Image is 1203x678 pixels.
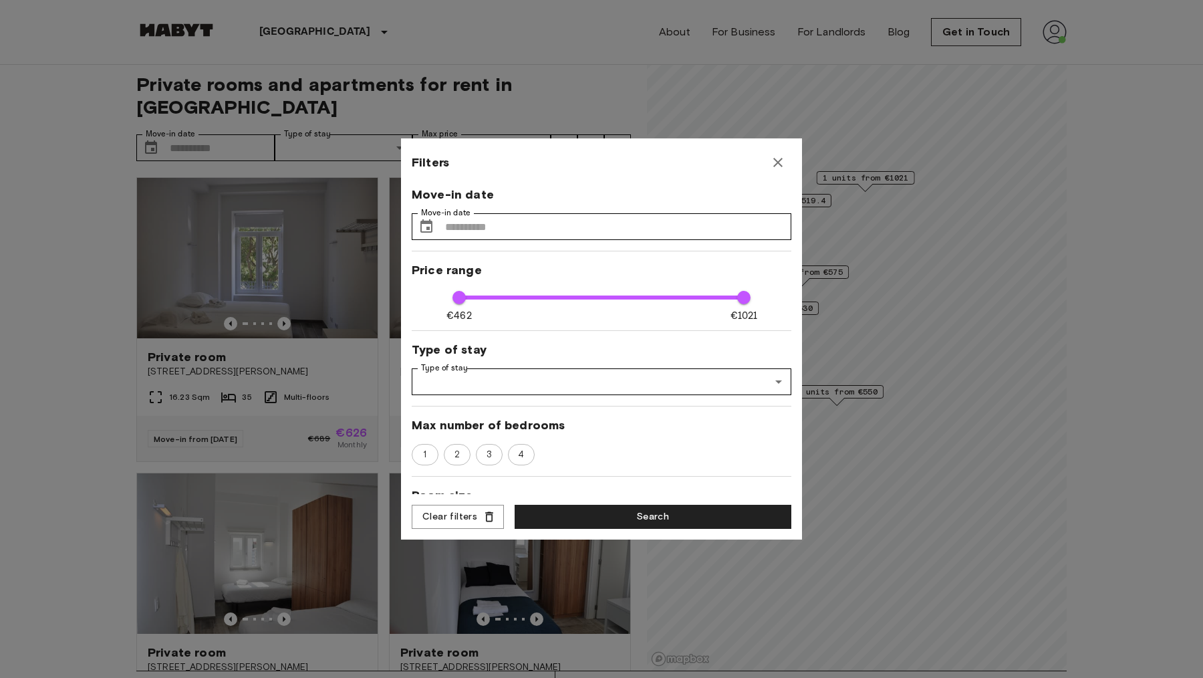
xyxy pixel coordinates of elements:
div: 4 [508,444,535,465]
span: Move-in date [412,187,791,203]
span: 2 [447,448,467,461]
button: Choose date [413,213,440,240]
label: Move-in date [421,207,471,219]
button: Search [515,505,791,530]
span: 4 [511,448,531,461]
span: 3 [479,448,499,461]
div: 3 [476,444,503,465]
div: 2 [444,444,471,465]
span: Price range [412,262,791,278]
button: Clear filters [412,505,504,530]
span: €1021 [730,309,758,323]
span: €462 [446,309,472,323]
span: Type of stay [412,342,791,358]
span: 1 [416,448,434,461]
span: Max number of bedrooms [412,417,791,433]
span: Room size [412,487,791,503]
span: Filters [412,154,449,171]
div: 1 [412,444,438,465]
label: Type of stay [421,362,468,374]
